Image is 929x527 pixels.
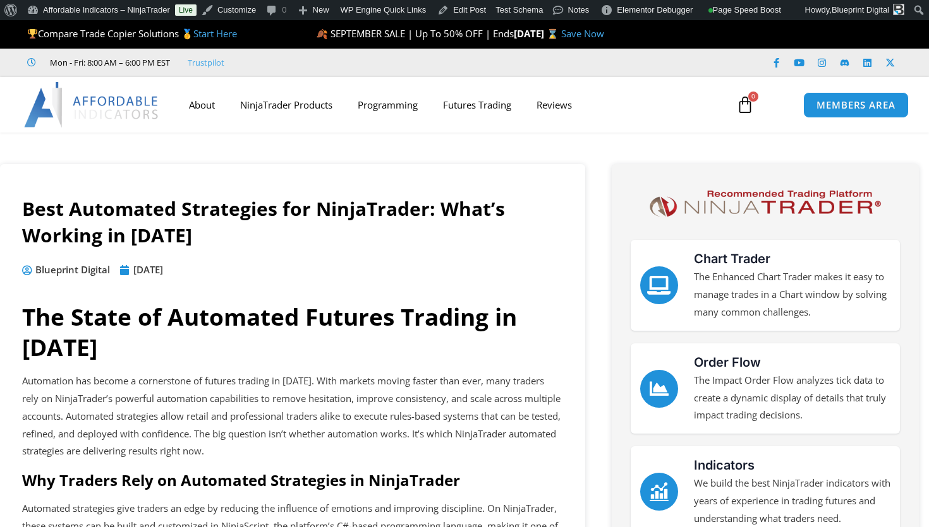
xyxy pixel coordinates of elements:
[640,473,678,511] a: Indicators
[694,372,890,425] p: The Impact Order Flow analyzes tick data to create a dynamic display of details that truly impact...
[176,90,228,119] a: About
[524,90,585,119] a: Reviews
[316,27,514,40] span: 🍂 SEPTEMBER SALE | Up To 50% OFF | Ends
[176,90,725,119] nav: Menu
[803,92,909,118] a: MEMBERS AREA
[133,263,163,276] time: [DATE]
[32,261,110,279] span: Blueprint Digital
[24,82,160,127] img: LogoAI
[47,55,170,70] span: Mon - Fri: 8:00 AM – 6:00 PM EST
[188,57,224,68] a: Trustpilot
[28,29,37,38] img: 🏆
[717,86,773,123] a: 0
[748,92,758,102] span: 0
[22,300,517,363] b: The State of Automated Futures Trading in [DATE]
[193,27,237,40] a: Start Here
[561,27,604,40] a: Save Now
[22,470,460,490] strong: Why Traders Rely on Automated Strategies in NinjaTrader
[175,4,197,16] a: Live
[817,100,896,110] span: MEMBERS AREA
[345,90,430,119] a: Programming
[644,186,887,221] img: NinjaTrader Logo
[694,251,770,266] a: Chart Trader
[514,27,561,40] strong: [DATE] ⌛
[832,5,889,15] span: Blueprint Digital
[27,27,237,40] span: Compare Trade Copier Solutions 🥇
[694,268,890,321] p: The Enhanced Chart Trader makes it easy to manage trades in a Chart window by solving many common...
[694,355,761,370] a: Order Flow
[640,266,678,304] a: Chart Trader
[430,90,524,119] a: Futures Trading
[22,196,563,249] h1: Best Automated Strategies for NinjaTrader: What’s Working in [DATE]
[640,370,678,408] a: Order Flow
[22,374,561,457] span: Automation has become a cornerstone of futures trading in [DATE]. With markets moving faster than...
[228,90,345,119] a: NinjaTrader Products
[694,458,755,473] a: Indicators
